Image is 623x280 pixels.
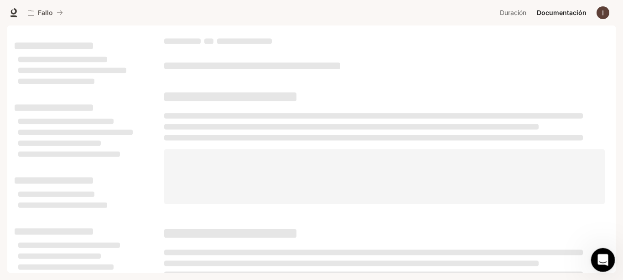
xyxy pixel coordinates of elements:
iframe: Intercom live chat [591,248,615,272]
a: Duración [496,4,532,22]
span: Duración [500,7,526,19]
a: Documentación [533,4,590,22]
img: Avatar de usuario [597,6,609,19]
button: Todos los espacios de trabajo [24,4,67,22]
button: Avatar de usuario [594,4,612,22]
span: Documentación [537,7,587,19]
p: Fallo [38,9,53,17]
